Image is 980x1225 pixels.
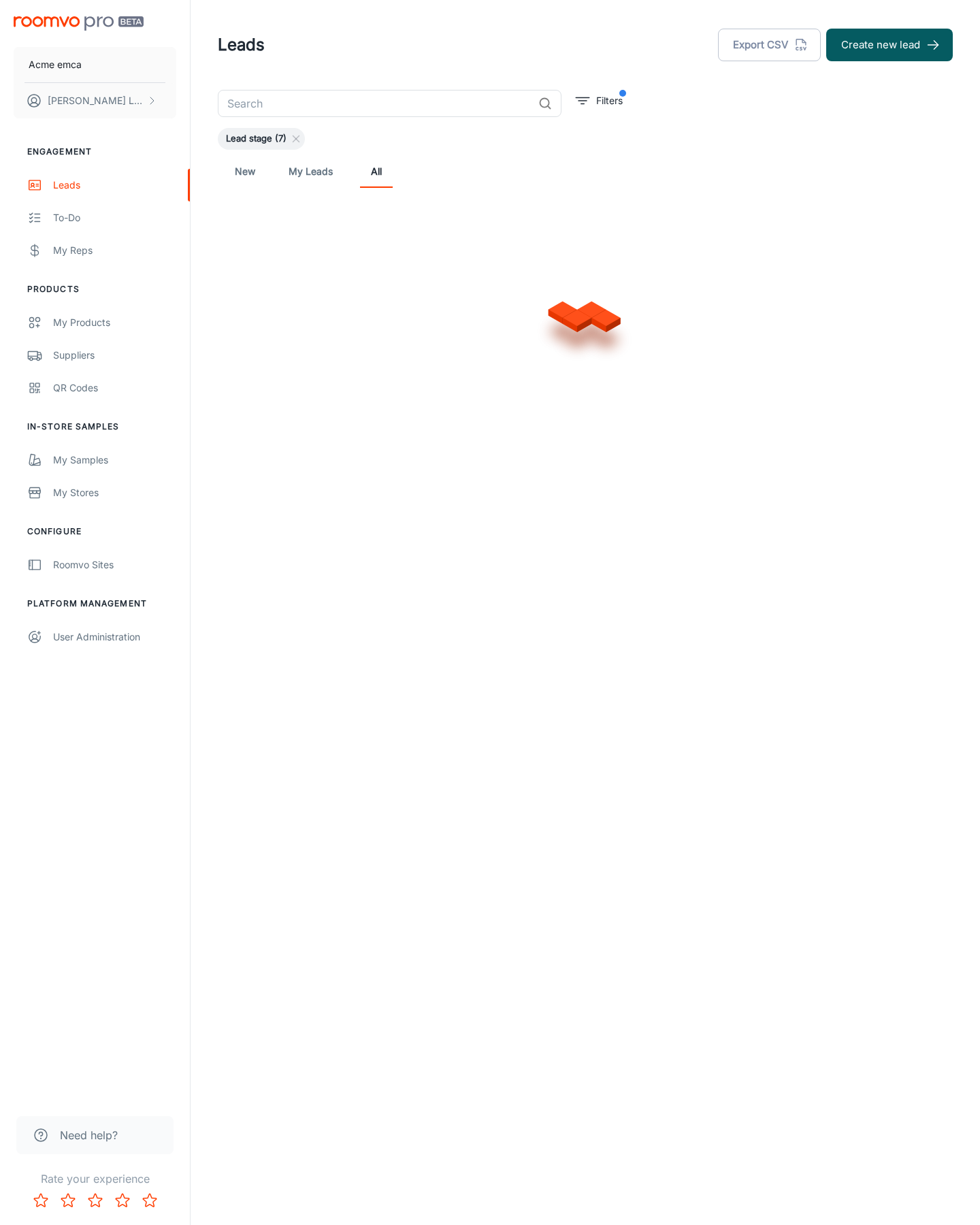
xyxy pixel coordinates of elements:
button: filter [572,90,626,112]
div: My Reps [53,243,176,258]
a: My Leads [289,155,333,188]
p: [PERSON_NAME] Leaptools [48,93,144,108]
div: QR Codes [53,380,176,395]
a: New [229,155,261,188]
button: [PERSON_NAME] Leaptools [14,83,176,118]
div: Suppliers [53,348,176,363]
input: Search [218,90,533,117]
p: Filters [596,93,623,108]
div: My Products [53,315,176,330]
img: Roomvo PRO Beta [14,16,144,31]
h1: Leads [218,33,265,57]
a: All [360,155,393,188]
button: Acme emca [14,47,176,82]
div: To-do [53,210,176,225]
div: Leads [53,178,176,193]
div: My Stores [53,485,176,500]
span: Lead stage (7) [218,132,295,146]
div: My Samples [53,453,176,468]
div: Lead stage (7) [218,128,305,150]
p: Acme emca [29,57,82,72]
button: Export CSV [718,29,821,61]
button: Create new lead [826,29,953,61]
